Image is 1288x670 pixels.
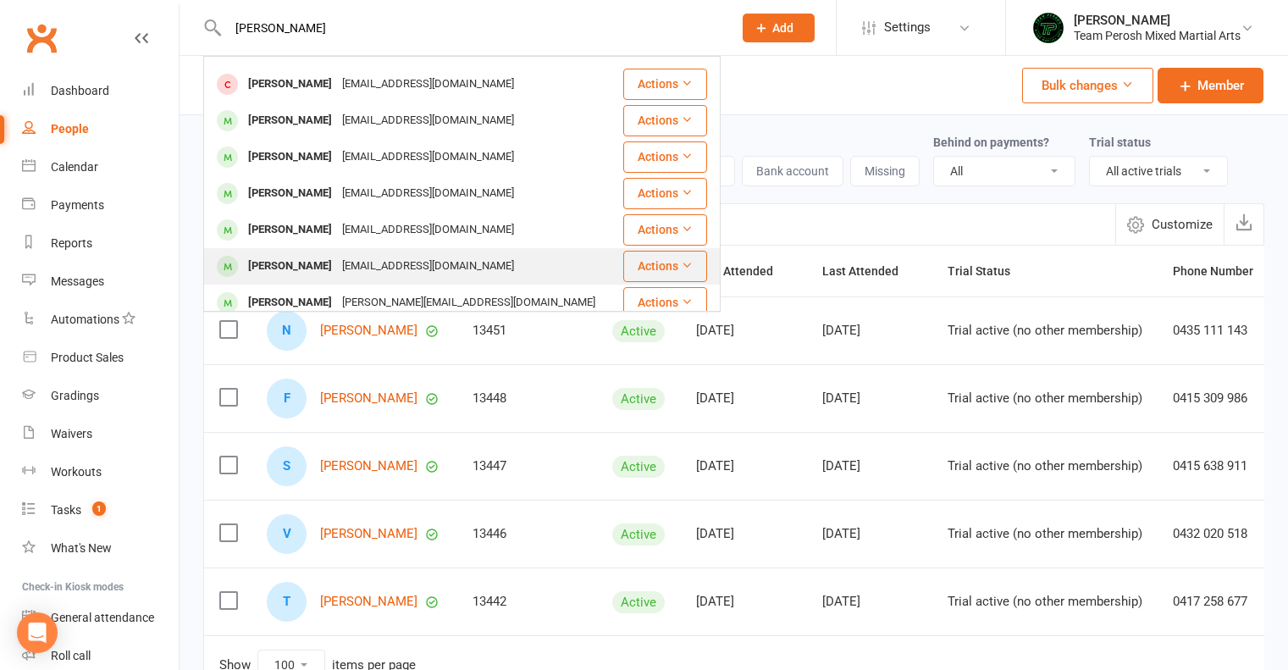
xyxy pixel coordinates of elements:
div: 13442 [473,595,582,609]
a: Workouts [22,453,179,491]
div: Trial active (no other membership) [948,595,1142,609]
button: Missing [850,156,920,186]
div: [PERSON_NAME] [243,254,337,279]
button: Actions [623,251,707,281]
button: First Attended [696,261,792,281]
div: [DATE] [822,459,917,473]
button: Bank account [742,156,843,186]
div: 0432 020 518 [1173,527,1272,541]
button: Actions [623,178,707,208]
div: [PERSON_NAME] [243,145,337,169]
div: 0417 258 677 [1173,595,1272,609]
div: Active [612,591,665,613]
button: Add [743,14,815,42]
div: [EMAIL_ADDRESS][DOMAIN_NAME] [337,72,519,97]
div: Gradings [51,389,99,402]
div: Open Intercom Messenger [17,612,58,653]
button: Actions [623,214,707,245]
a: [PERSON_NAME] [320,595,417,609]
button: Last Attended [822,261,917,281]
div: [EMAIL_ADDRESS][DOMAIN_NAME] [337,254,519,279]
div: Product Sales [51,351,124,364]
div: Reports [51,236,92,250]
div: General attendance [51,611,154,624]
div: [DATE] [822,595,917,609]
div: Trial active (no other membership) [948,391,1142,406]
a: [PERSON_NAME] [320,391,417,406]
a: Messages [22,263,179,301]
div: Active [612,388,665,410]
a: Clubworx [20,17,63,59]
a: General attendance kiosk mode [22,599,179,637]
div: Roll call [51,649,91,662]
button: Customize [1115,204,1224,245]
button: Actions [623,105,707,136]
span: Member [1197,75,1244,96]
div: Dashboard [51,84,109,97]
div: Trial active (no other membership) [948,527,1142,541]
div: Automations [51,313,119,326]
button: Actions [623,69,707,99]
div: What's New [51,541,112,555]
div: [PERSON_NAME][EMAIL_ADDRESS][DOMAIN_NAME] [337,291,600,315]
button: Bulk changes [1022,68,1153,103]
div: 0435 111 143 [1173,324,1272,338]
div: Active [612,456,665,478]
div: Waivers [51,427,92,440]
a: Product Sales [22,339,179,377]
div: 13446 [473,527,582,541]
a: Member [1158,68,1263,103]
div: Samuel [267,446,307,486]
div: Workouts [51,465,102,479]
a: What's New [22,529,179,568]
div: Payments [51,198,104,212]
button: Actions [623,141,707,172]
div: [PERSON_NAME] [243,72,337,97]
div: People [51,122,89,136]
span: Customize [1152,214,1213,235]
div: [EMAIL_ADDRESS][DOMAIN_NAME] [337,181,519,206]
span: 1 [92,501,106,516]
div: Calendar [51,160,98,174]
a: Calendar [22,148,179,186]
div: [PERSON_NAME] [1074,13,1241,28]
a: Automations [22,301,179,339]
div: Nik [267,311,307,351]
a: [PERSON_NAME] [320,324,417,338]
div: [DATE] [696,391,792,406]
button: Trial Status [948,261,1029,281]
span: Phone Number [1173,264,1272,278]
a: [PERSON_NAME] [320,527,417,541]
div: Veronica [267,514,307,554]
a: Waivers [22,415,179,453]
div: Tim [267,582,307,622]
div: [DATE] [822,527,917,541]
a: Reports [22,224,179,263]
a: Gradings [22,377,179,415]
a: Tasks 1 [22,491,179,529]
a: Payments [22,186,179,224]
div: [DATE] [696,595,792,609]
span: Add [772,21,793,35]
span: First Attended [696,264,792,278]
div: [EMAIL_ADDRESS][DOMAIN_NAME] [337,108,519,133]
div: [EMAIL_ADDRESS][DOMAIN_NAME] [337,145,519,169]
div: 0415 638 911 [1173,459,1272,473]
div: 13448 [473,391,582,406]
div: Active [612,320,665,342]
div: [PERSON_NAME] [243,218,337,242]
div: [EMAIL_ADDRESS][DOMAIN_NAME] [337,218,519,242]
div: [PERSON_NAME] [243,291,337,315]
button: Phone Number [1173,261,1272,281]
span: Last Attended [822,264,917,278]
div: 13451 [473,324,582,338]
a: [PERSON_NAME] [320,459,417,473]
label: Trial status [1089,136,1151,149]
div: 13447 [473,459,582,473]
div: Messages [51,274,104,288]
div: Trial active (no other membership) [948,324,1142,338]
label: Behind on payments? [933,136,1049,149]
div: 0415 309 986 [1173,391,1272,406]
div: [DATE] [696,324,792,338]
a: People [22,110,179,148]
